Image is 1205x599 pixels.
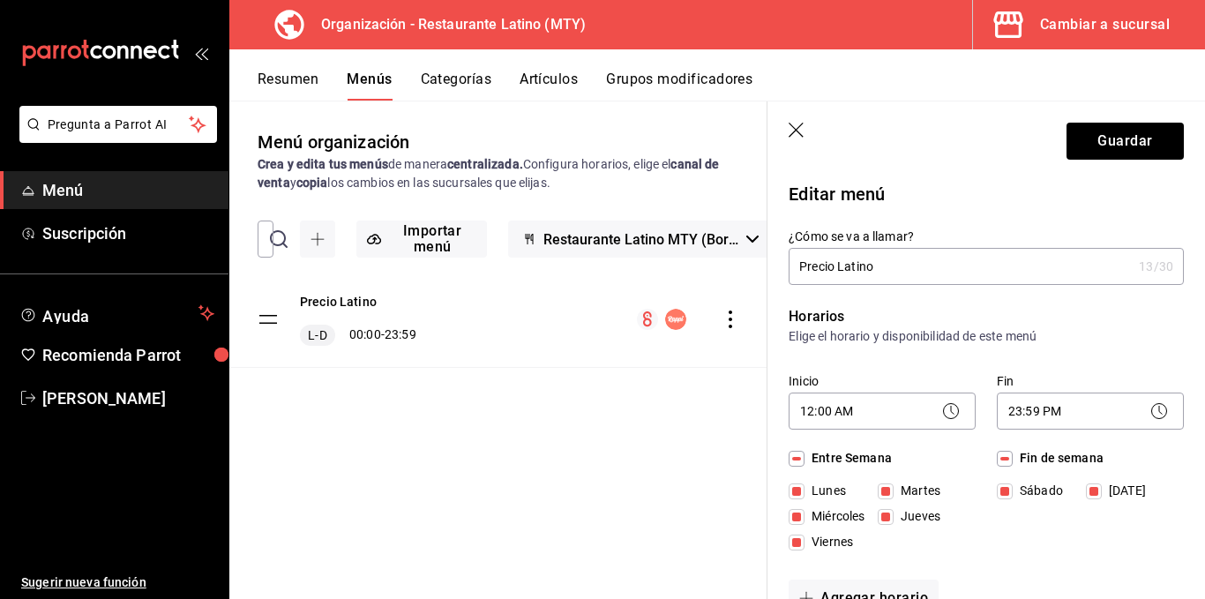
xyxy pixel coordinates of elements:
[997,375,1184,387] label: Fin
[42,303,191,324] span: Ayuda
[304,326,330,344] span: L-D
[894,482,940,500] span: Martes
[789,375,976,387] label: Inicio
[789,306,1184,327] p: Horarios
[42,221,214,245] span: Suscripción
[296,176,328,190] strong: copia
[48,116,190,134] span: Pregunta a Parrot AI
[258,71,318,101] button: Resumen
[307,14,586,35] h3: Organización - Restaurante Latino (MTY)
[194,46,208,60] button: open_drawer_menu
[789,181,1184,207] p: Editar menú
[42,386,214,410] span: [PERSON_NAME]
[42,343,214,367] span: Recomienda Parrot
[805,533,853,551] span: Viernes
[421,71,492,101] button: Categorías
[1040,12,1170,37] div: Cambiar a sucursal
[805,482,846,500] span: Lunes
[12,128,217,146] a: Pregunta a Parrot AI
[543,231,739,248] span: Restaurante Latino MTY (Borrador)
[21,573,214,592] span: Sugerir nueva función
[258,155,739,192] div: de manera Configura horarios, elige el y los cambios en las sucursales que elijas.
[295,221,305,257] input: Buscar menú
[789,393,976,430] div: 12:00 AM
[997,393,1184,430] div: 23:59 PM
[356,221,487,258] button: Importar menú
[520,71,578,101] button: Artículos
[805,449,892,468] span: Entre Semana
[347,71,392,101] button: Menús
[19,106,217,143] button: Pregunta a Parrot AI
[258,129,409,155] div: Menú organización
[508,221,773,258] button: Restaurante Latino MTY (Borrador)
[789,327,1184,345] p: Elige el horario y disponibilidad de este menú
[258,71,1205,101] div: navigation tabs
[258,157,388,171] strong: Crea y edita tus menús
[1013,482,1063,500] span: Sábado
[1067,123,1184,160] button: Guardar
[447,157,523,171] strong: centralizada.
[300,325,416,346] div: 00:00 - 23:59
[606,71,752,101] button: Grupos modificadores
[722,311,739,328] button: actions
[1139,258,1173,275] div: 13 /30
[789,230,1184,243] label: ¿Cómo se va a llamar?
[1102,482,1146,500] span: [DATE]
[229,272,767,368] table: menu-maker-table
[805,507,864,526] span: Miércoles
[894,507,940,526] span: Jueves
[1013,449,1104,468] span: Fin de semana
[42,178,214,202] span: Menú
[258,309,279,330] button: drag
[300,293,377,311] button: Precio Latino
